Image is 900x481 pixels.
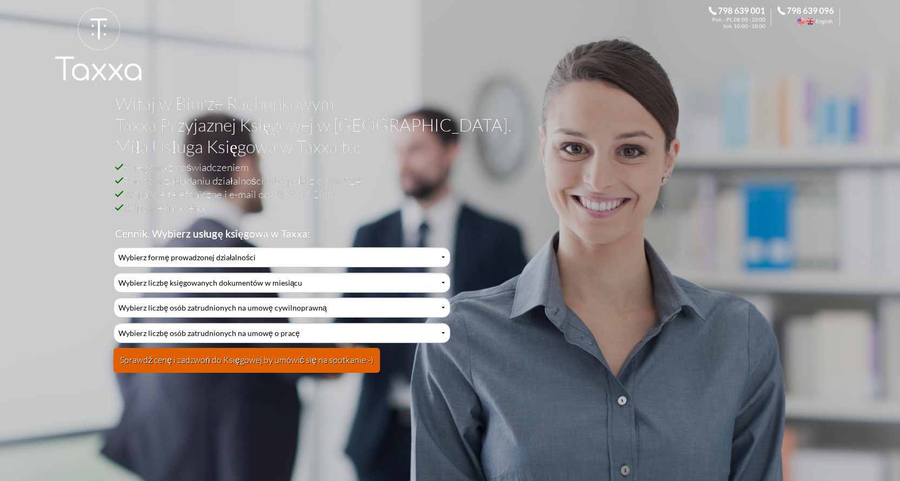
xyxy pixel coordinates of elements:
[115,93,775,160] h1: Witaj w Biurze Rachunkowym Taxxa Przyjaznej Księgowej w [GEOGRAPHIC_DATA]. Miła Usługa Księgowa w...
[114,348,380,373] button: Sprawdź cenę i zadzwoń do Księgowej by umówić się na spotkanie:-)
[115,227,310,240] b: Cennik. Wybierz usługę księgową w Taxxa:
[777,6,846,28] div: Call the Accountant. 798 639 096
[115,160,775,240] h2: Księgowa z doświadczeniem Pomoc w zakładaniu działalności lub Spółki z o.o. w S24 Wsparcie telefo...
[709,6,777,28] div: Zadzwoń do Księgowej. 798 639 001
[114,247,450,380] div: Cennik Usług Księgowych Przyjaznej Księgowej w Biurze Rachunkowym Taxxa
